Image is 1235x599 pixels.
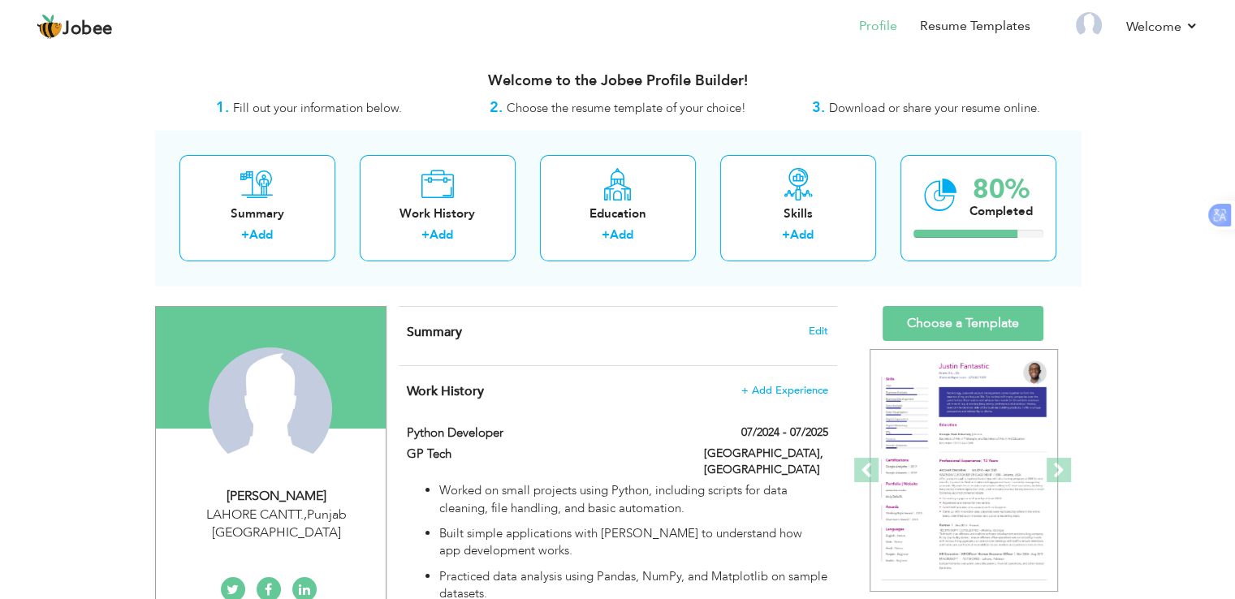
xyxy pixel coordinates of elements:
a: Add [790,226,814,243]
label: Python Developer [407,424,680,442]
h4: This helps to show the companies you have worked for. [407,383,827,399]
label: GP Tech [407,446,680,463]
label: + [602,226,610,243]
span: , [304,506,307,524]
a: Welcome [1126,17,1198,37]
p: Built simple applications with [PERSON_NAME] to understand how app development works. [439,525,827,560]
label: + [241,226,249,243]
img: jobee.io [37,14,63,40]
label: + [421,226,430,243]
span: + Add Experience [741,385,828,396]
div: Skills [733,205,863,222]
span: Download or share your resume online. [829,100,1040,116]
img: Nayyab Zahra [209,347,332,471]
span: Work History [407,382,484,400]
div: LAHORE CANTT. Punjab [GEOGRAPHIC_DATA] [168,506,386,543]
label: + [782,226,790,243]
strong: 1. [216,97,229,118]
span: Fill out your information below. [233,100,402,116]
div: Work History [373,205,503,222]
h3: Welcome to the Jobee Profile Builder! [155,73,1081,89]
strong: 3. [812,97,825,118]
label: [GEOGRAPHIC_DATA], [GEOGRAPHIC_DATA] [704,446,828,478]
h4: Adding a summary is a quick and easy way to highlight your experience and interests. [407,324,827,340]
img: Profile Img [1076,12,1102,38]
a: Add [430,226,453,243]
div: 80% [969,176,1033,203]
a: Choose a Template [883,306,1043,341]
div: Completed [969,203,1033,220]
span: Choose the resume template of your choice! [507,100,746,116]
a: Resume Templates [920,17,1030,36]
span: Jobee [63,20,113,38]
a: Add [249,226,273,243]
div: Summary [192,205,322,222]
strong: 2. [490,97,503,118]
div: [PERSON_NAME] [168,487,386,506]
span: Edit [809,325,828,337]
label: 07/2024 - 07/2025 [741,424,828,441]
p: Worked on small projects using Python, including scripts for data cleaning, file handling, and ba... [439,482,827,517]
a: Jobee [37,14,113,40]
a: Profile [859,17,897,36]
a: Add [610,226,633,243]
div: Education [553,205,683,222]
span: Summary [407,323,462,341]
